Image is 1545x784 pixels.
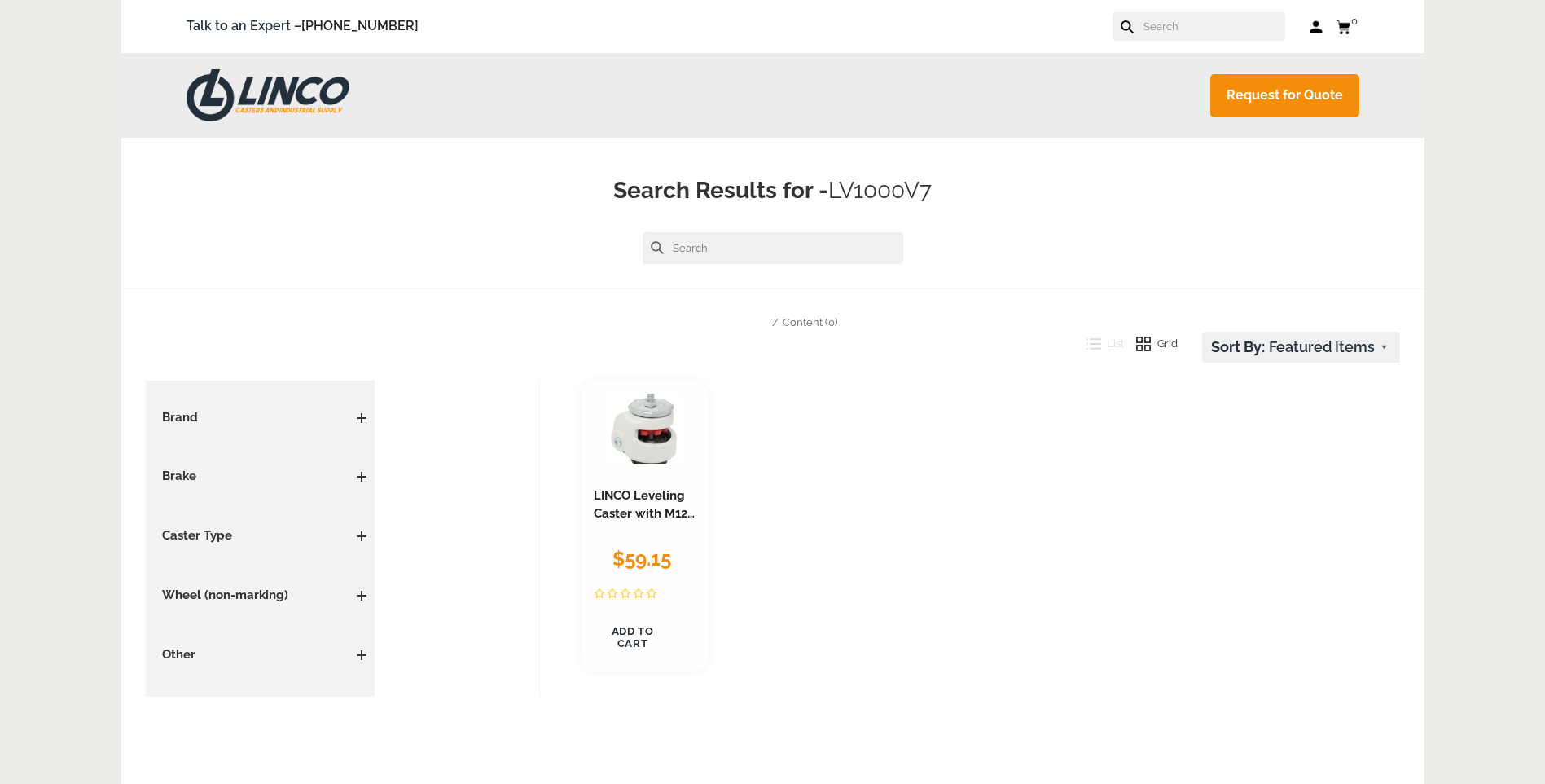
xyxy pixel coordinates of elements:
[1142,12,1285,41] input: Search
[709,316,766,328] a: Products (1)
[154,409,367,427] h3: Brand
[612,625,654,650] span: Add to Cart
[643,232,903,264] input: Search
[1336,16,1359,37] a: 0
[1210,74,1359,117] a: Request for Quote
[146,174,1400,208] h1: Search Results for -
[1310,19,1323,35] a: Log in
[154,587,367,605] h3: Wheel (non-marking)
[1351,15,1358,27] span: 0
[828,177,932,204] span: LV1000V7
[154,468,367,486] h3: Brake
[154,527,367,545] h3: Caster Type
[1124,332,1178,356] button: Grid
[1074,332,1125,356] button: List
[154,646,367,664] h3: Other
[612,547,671,570] span: $59.15
[187,15,419,37] span: Talk to an Expert –
[301,18,419,33] a: [PHONE_NUMBER]
[594,615,671,659] a: Add to Cart
[187,69,349,121] img: LINCO CASTERS & INDUSTRIAL SUPPLY
[783,316,837,328] a: Content (0)
[594,488,695,592] a: LINCO Leveling Caster with M12 Threaded Hollow King Pin 2.86" x 1.25" (2200 LBS Cap)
